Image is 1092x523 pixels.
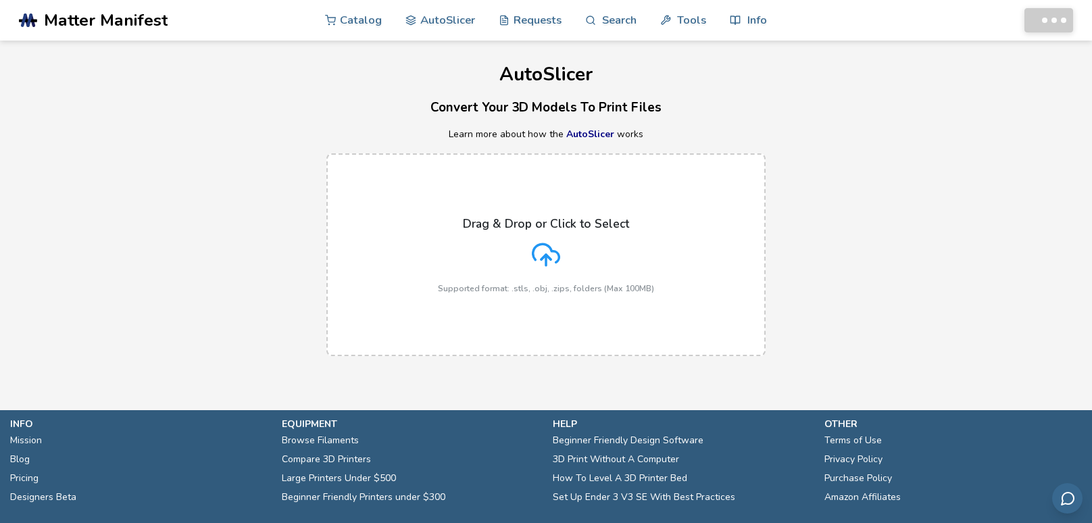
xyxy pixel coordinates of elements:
[1052,483,1083,514] button: Send feedback via email
[282,469,396,488] a: Large Printers Under $500
[824,417,1083,431] p: other
[824,469,892,488] a: Purchase Policy
[282,488,445,507] a: Beginner Friendly Printers under $300
[438,284,654,293] p: Supported format: .stls, .obj, .zips, folders (Max 100MB)
[10,488,76,507] a: Designers Beta
[282,417,540,431] p: equipment
[553,417,811,431] p: help
[824,450,883,469] a: Privacy Policy
[566,128,614,141] a: AutoSlicer
[10,450,30,469] a: Blog
[553,431,703,450] a: Beginner Friendly Design Software
[44,11,168,30] span: Matter Manifest
[553,488,735,507] a: Set Up Ender 3 V3 SE With Best Practices
[463,217,629,230] p: Drag & Drop or Click to Select
[282,431,359,450] a: Browse Filaments
[824,488,901,507] a: Amazon Affiliates
[10,417,268,431] p: info
[553,450,679,469] a: 3D Print Without A Computer
[10,469,39,488] a: Pricing
[553,469,687,488] a: How To Level A 3D Printer Bed
[10,431,42,450] a: Mission
[824,431,882,450] a: Terms of Use
[282,450,371,469] a: Compare 3D Printers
